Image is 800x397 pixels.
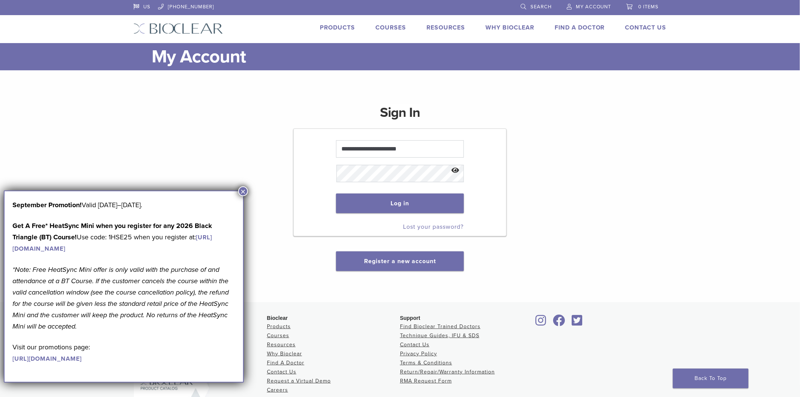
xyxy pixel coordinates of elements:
[400,323,481,330] a: Find Bioclear Trained Doctors
[400,378,452,384] a: RMA Request Form
[12,355,82,363] a: [URL][DOMAIN_NAME]
[12,341,235,364] p: Visit our promotions page:
[400,315,420,321] span: Support
[267,350,302,357] a: Why Bioclear
[336,251,464,271] button: Register a new account
[426,24,465,31] a: Resources
[364,257,436,265] a: Register a new account
[152,43,667,70] h1: My Account
[625,24,667,31] a: Contact Us
[12,265,229,330] em: *Note: Free HeatSync Mini offer is only valid with the purchase of and attendance at a BT Course....
[336,194,464,213] button: Log in
[400,369,495,375] a: Return/Repair/Warranty Information
[380,104,420,128] h1: Sign In
[673,369,749,388] a: Back To Top
[12,222,212,241] strong: Get A Free* HeatSync Mini when you register for any 2026 Black Triangle (BT) Course!
[400,350,437,357] a: Privacy Policy
[400,332,479,339] a: Technique Guides, IFU & SDS
[576,4,611,10] span: My Account
[267,369,296,375] a: Contact Us
[533,319,549,327] a: Bioclear
[320,24,355,31] a: Products
[267,315,288,321] span: Bioclear
[485,24,534,31] a: Why Bioclear
[267,332,289,339] a: Courses
[267,360,304,366] a: Find A Doctor
[447,161,464,180] button: Show password
[12,199,235,211] p: Valid [DATE]–[DATE].
[400,341,429,348] a: Contact Us
[555,24,605,31] a: Find A Doctor
[12,201,82,209] b: September Promotion!
[403,223,464,231] a: Lost your password?
[530,4,552,10] span: Search
[12,220,235,254] p: Use code: 1HSE25 when you register at:
[267,323,291,330] a: Products
[267,341,296,348] a: Resources
[639,4,659,10] span: 0 items
[550,319,568,327] a: Bioclear
[375,24,406,31] a: Courses
[569,319,585,327] a: Bioclear
[238,186,248,196] button: Close
[400,360,452,366] a: Terms & Conditions
[267,378,331,384] a: Request a Virtual Demo
[267,387,288,393] a: Careers
[133,23,223,34] img: Bioclear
